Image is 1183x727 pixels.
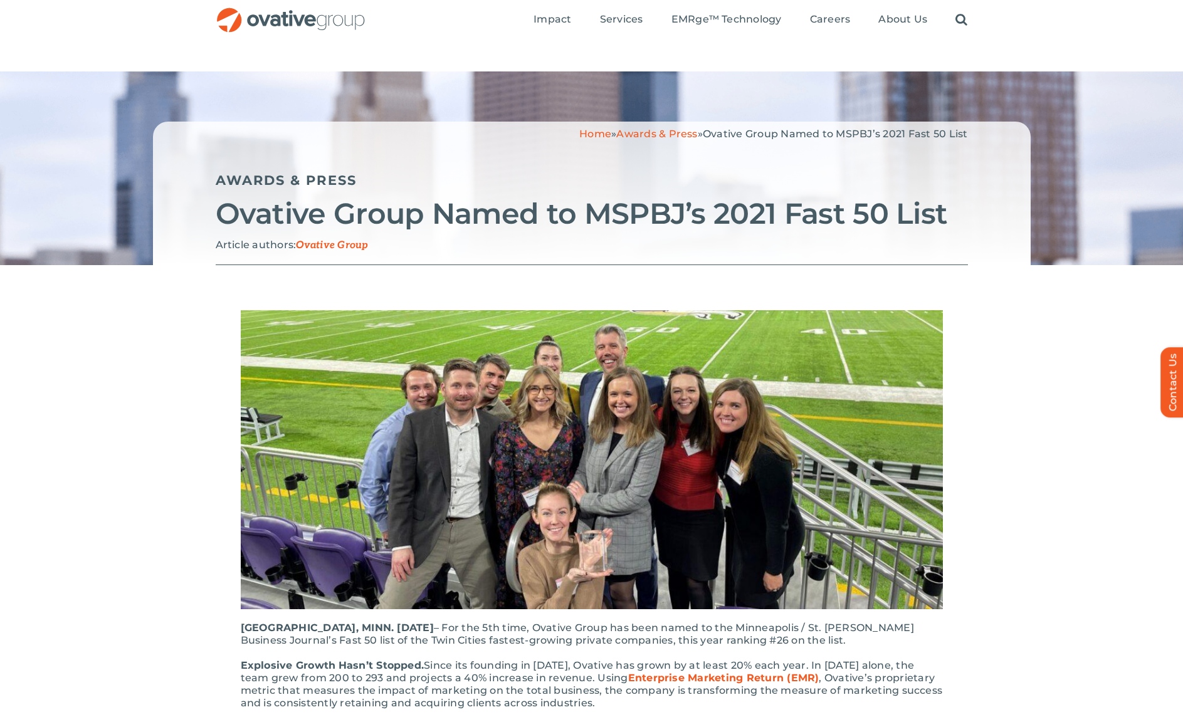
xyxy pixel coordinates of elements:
p: Article authors: [216,239,968,252]
strong: Hasn’t Stopped. [339,659,424,671]
p: Since its founding in [DATE], Ovative has grown by at least 20% each year. In [DATE] alone, the t... [241,659,943,709]
a: Impact [534,13,571,27]
a: Enterprise Marketing Return (EMR) [628,672,819,684]
strong: Explosive Growth [241,659,336,671]
span: Ovative Group Named to MSPBJ’s 2021 Fast 50 List [703,128,968,140]
span: – [434,622,439,634]
span: Ovative Group [296,239,368,251]
a: Home [579,128,611,140]
span: About Us [878,13,927,26]
span: Careers [810,13,851,26]
span: Services [600,13,643,26]
a: Careers [810,13,851,27]
a: Services [600,13,643,27]
a: OG_Full_horizontal_RGB [216,6,366,18]
span: [GEOGRAPHIC_DATA], MINN. [DATE] [241,622,434,634]
span: EMRge™ Technology [671,13,782,26]
a: EMRge™ Technology [671,13,782,27]
span: » » [579,128,967,140]
a: Search [955,13,967,27]
h2: Ovative Group Named to MSPBJ’s 2021 Fast 50 List [216,198,968,229]
p: For the 5th time, Ovative Group has been named to the Minneapolis / St. [PERSON_NAME] Business Jo... [241,622,943,647]
a: Awards & Press [216,172,357,188]
a: About Us [878,13,927,27]
span: Impact [534,13,571,26]
a: Awards & Press [616,128,697,140]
